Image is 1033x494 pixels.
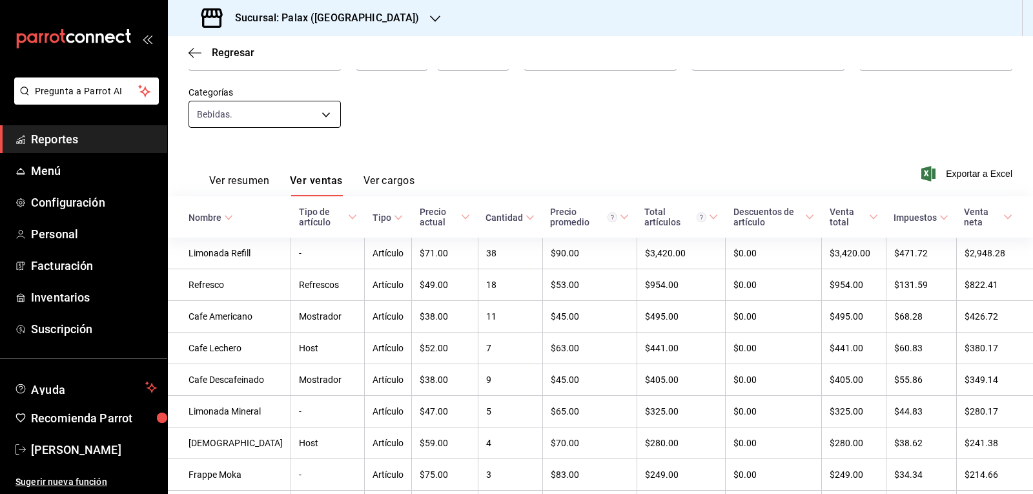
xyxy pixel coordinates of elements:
[637,427,725,459] td: $280.00
[822,396,886,427] td: $325.00
[822,459,886,491] td: $249.00
[365,238,412,269] td: Artículo
[830,207,866,227] div: Venta total
[886,396,956,427] td: $44.83
[478,238,542,269] td: 38
[290,174,343,196] button: Ver ventas
[542,459,637,491] td: $83.00
[373,212,391,223] div: Tipo
[886,301,956,333] td: $68.28
[478,396,542,427] td: 5
[168,396,291,427] td: Limonada Mineral
[486,212,535,223] span: Cantidad
[412,269,478,301] td: $49.00
[726,427,822,459] td: $0.00
[168,238,291,269] td: Limonada Refill
[225,10,420,26] h3: Sucursal: Palax ([GEOGRAPHIC_DATA])
[956,333,1033,364] td: $380.17
[365,301,412,333] td: Artículo
[637,459,725,491] td: $249.00
[542,427,637,459] td: $70.00
[733,207,803,227] div: Descuentos de artículo
[550,207,629,227] span: Precio promedio
[637,269,725,301] td: $954.00
[478,301,542,333] td: 11
[956,238,1033,269] td: $2,948.28
[365,427,412,459] td: Artículo
[365,364,412,396] td: Artículo
[31,441,157,458] span: [PERSON_NAME]
[412,427,478,459] td: $59.00
[412,459,478,491] td: $75.00
[924,166,1012,181] button: Exportar a Excel
[964,207,1012,227] span: Venta neta
[168,333,291,364] td: Cafe Lechero
[644,207,706,227] div: Total artículos
[291,238,365,269] td: -
[726,364,822,396] td: $0.00
[822,301,886,333] td: $495.00
[956,301,1033,333] td: $426.72
[637,396,725,427] td: $325.00
[168,301,291,333] td: Cafe Americano
[168,427,291,459] td: [DEMOGRAPHIC_DATA]
[726,301,822,333] td: $0.00
[956,364,1033,396] td: $349.14
[886,333,956,364] td: $60.83
[31,320,157,338] span: Suscripción
[373,212,403,223] span: Tipo
[478,333,542,364] td: 7
[365,396,412,427] td: Artículo
[168,459,291,491] td: Frappe Moka
[412,333,478,364] td: $52.00
[894,212,937,223] div: Impuestos
[291,427,365,459] td: Host
[31,162,157,180] span: Menú
[31,225,157,243] span: Personal
[291,364,365,396] td: Mostrador
[197,108,232,121] span: Bebidas.
[365,269,412,301] td: Artículo
[14,77,159,105] button: Pregunta a Parrot AI
[299,207,357,227] span: Tipo de artículo
[31,130,157,148] span: Reportes
[189,212,233,223] span: Nombre
[726,333,822,364] td: $0.00
[478,269,542,301] td: 18
[478,427,542,459] td: 4
[822,269,886,301] td: $954.00
[550,207,617,227] div: Precio promedio
[31,289,157,306] span: Inventarios
[15,475,157,489] span: Sugerir nueva función
[189,88,341,97] label: Categorías
[365,459,412,491] td: Artículo
[412,396,478,427] td: $47.00
[420,207,459,227] div: Precio actual
[542,238,637,269] td: $90.00
[886,427,956,459] td: $38.62
[168,269,291,301] td: Refresco
[35,85,139,98] span: Pregunta a Parrot AI
[894,212,948,223] span: Impuestos
[478,459,542,491] td: 3
[363,174,415,196] button: Ver cargos
[886,238,956,269] td: $471.72
[608,212,617,222] svg: Precio promedio = Total artículos / cantidad
[822,333,886,364] td: $441.00
[822,238,886,269] td: $3,420.00
[726,396,822,427] td: $0.00
[478,364,542,396] td: 9
[830,207,878,227] span: Venta total
[886,459,956,491] td: $34.34
[822,427,886,459] td: $280.00
[542,364,637,396] td: $45.00
[365,333,412,364] td: Artículo
[9,94,159,107] a: Pregunta a Parrot AI
[886,269,956,301] td: $131.59
[822,364,886,396] td: $405.00
[726,459,822,491] td: $0.00
[189,46,254,59] button: Regresar
[733,207,814,227] span: Descuentos de artículo
[291,301,365,333] td: Mostrador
